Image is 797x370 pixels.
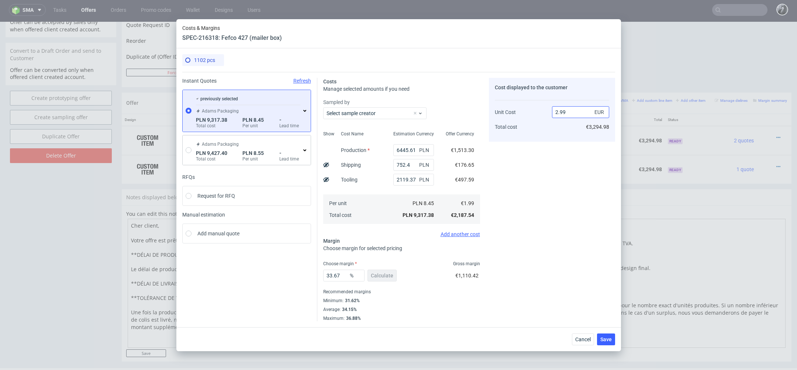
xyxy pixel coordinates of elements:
input: 0.00 [393,174,434,186]
label: Production [341,147,370,153]
a: markdown [197,189,223,196]
span: Per unit [329,200,347,206]
div: 34.15% [341,307,357,312]
span: Costs & Margins [182,25,282,31]
small: Add line item from VMA [583,77,628,81]
span: Refresh [293,78,311,84]
div: previously selected [196,96,300,105]
span: Unit Cost [495,109,516,115]
span: PLN 8.55 [242,150,264,156]
th: Unit Price [458,92,497,104]
span: €1,513.30 [451,147,474,153]
td: €3,294.98 [497,133,553,162]
label: Per unit [242,123,264,129]
span: Offer Currency [446,131,474,137]
a: Create prototyping offer [10,69,112,84]
span: - [279,117,299,123]
div: 31.62% [344,298,360,304]
td: €3,294.98 [609,133,665,162]
span: PLN 9,317.38 [403,212,434,218]
span: €1,110.42 [455,273,479,279]
a: Duplicate Offer [10,107,112,122]
td: €3,294.98 [497,104,553,133]
span: PLN 8.45 [413,200,434,206]
div: Instant Quotes [182,78,311,84]
span: Choose margin for selected pricing [323,245,402,251]
button: Force CRM resync [126,47,243,55]
span: Total cost [329,212,352,218]
label: Total cost [196,123,227,129]
input: Only numbers [261,30,440,40]
label: Sampled by [323,98,480,106]
label: Per unit [242,156,264,162]
td: 1102 [424,104,458,133]
td: €0.00 [553,104,609,133]
strong: 770426 [215,145,233,151]
span: Ready [668,117,683,122]
span: €2,187.54 [451,212,474,218]
th: Status [665,92,707,104]
span: Margin [323,238,340,244]
span: SPEC- 216318 [313,109,340,115]
span: 1 quote [736,145,754,151]
input: 0.00 [323,270,365,281]
span: €497.59 [455,177,474,183]
th: Quant. [424,92,458,104]
small: Add custom line item [632,77,672,81]
span: PLN [418,145,432,155]
td: €3,294.98 [609,104,665,133]
button: Save [597,333,615,345]
div: Average : [323,305,480,314]
span: €176.65 [455,162,474,168]
span: Cost Name [341,131,363,137]
span: PLN [418,160,432,170]
span: PLN [418,174,432,185]
span: €1.99 [461,200,474,206]
span: Save [600,337,612,342]
span: SPEC- 216319 [313,138,340,143]
span: Request for RFQ [197,192,235,200]
span: PLN 8.45 [242,117,264,123]
label: Tooling [341,177,358,183]
span: Cost displayed to the customer [495,84,567,90]
img: ico-item-custom-a8f9c3db6a5631ce2f509e228e8b95abde266dc4376634de7b166047de09ff05.png [129,138,166,157]
div: Notes displayed below the Offer [122,167,791,184]
span: Source: [261,124,290,129]
span: Adams Packaging [202,141,239,147]
span: Estimation Currency [393,131,434,137]
div: RFQs [182,174,311,180]
span: Costs [323,79,337,84]
label: Lead time [279,123,299,129]
td: Duplicate of (Offer ID) [126,29,254,46]
small: Margin summary [753,77,787,81]
th: Dependencies [553,92,609,104]
header: SPEC-216318: Fefco 427 (mailer box) [182,34,282,42]
label: Choose margin [323,261,357,266]
input: Save [126,328,166,335]
span: Cancel [575,337,591,342]
span: Adams Packaging [202,108,239,114]
th: Total [609,92,665,104]
th: ID [212,92,258,104]
td: 1102 [424,133,458,162]
div: Recommended margins [323,287,480,296]
span: PLN 9,427.40 [196,150,227,156]
span: - [279,150,299,156]
small: Manage dielines [715,77,748,81]
div: Convert to a Draft Order and send to Customer [6,21,116,44]
span: PLN 9,317.38 [196,117,227,123]
textarea: Cher client, Votre offre est prête. Veuillez noter que les prix n'incluent pas la TVA. **DÉLAI DE... [128,197,455,326]
div: Boxesflow • Custom [261,107,421,130]
div: Boxesflow • Custom [261,136,421,159]
span: Source: [261,153,290,158]
span: Total cost [495,124,517,130]
div: You can edit this note using [126,189,787,328]
input: 0.00 [393,159,434,171]
td: €2.99 [458,104,497,133]
a: Create sampling offer [10,88,112,103]
span: Ready [668,145,683,151]
span: 2 quotes [734,116,754,122]
th: Name [258,92,424,104]
span: % [348,270,363,281]
span: Gross margin [453,261,480,267]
